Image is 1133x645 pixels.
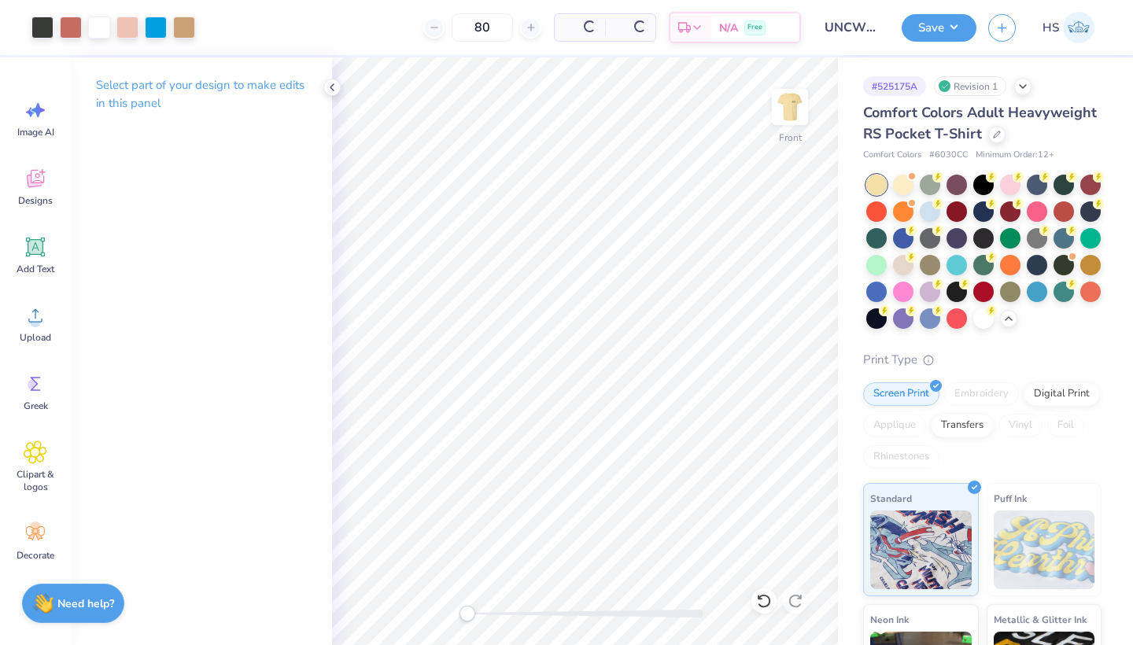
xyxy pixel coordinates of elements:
[747,22,762,33] span: Free
[17,549,54,562] span: Decorate
[976,149,1054,162] span: Minimum Order: 12 +
[994,510,1095,589] img: Puff Ink
[459,606,475,621] div: Accessibility label
[863,351,1102,369] div: Print Type
[813,12,890,43] input: Untitled Design
[863,414,926,437] div: Applique
[902,14,976,42] button: Save
[863,149,921,162] span: Comfort Colors
[24,400,48,412] span: Greek
[994,611,1087,628] span: Metallic & Glitter Ink
[96,76,307,112] p: Select part of your design to make edits in this panel
[9,468,61,493] span: Clipart & logos
[863,103,1097,143] span: Comfort Colors Adult Heavyweight RS Pocket T-Shirt
[774,91,806,123] img: Front
[1047,414,1084,437] div: Foil
[18,194,53,207] span: Designs
[57,596,114,611] strong: Need help?
[1035,12,1102,43] a: HS
[998,414,1043,437] div: Vinyl
[994,490,1027,507] span: Puff Ink
[1063,12,1094,43] img: Helen Slacik
[1043,19,1059,37] span: HS
[863,382,939,406] div: Screen Print
[870,510,972,589] img: Standard
[452,13,513,42] input: – –
[719,20,738,36] span: N/A
[863,76,926,96] div: # 525175A
[931,414,994,437] div: Transfers
[929,149,968,162] span: # 6030CC
[863,445,939,469] div: Rhinestones
[17,263,54,275] span: Add Text
[17,126,54,138] span: Image AI
[934,76,1006,96] div: Revision 1
[20,331,51,344] span: Upload
[870,611,909,628] span: Neon Ink
[779,131,802,145] div: Front
[870,490,912,507] span: Standard
[1024,382,1100,406] div: Digital Print
[944,382,1019,406] div: Embroidery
